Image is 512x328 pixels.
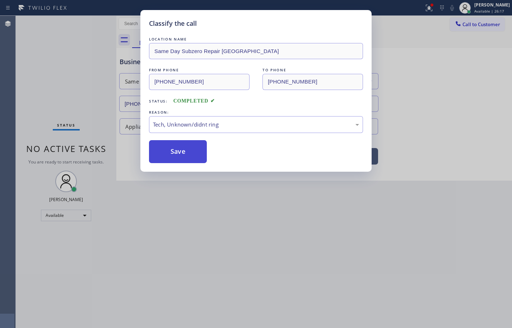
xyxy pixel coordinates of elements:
div: Tech, Unknown/didnt ring [153,120,359,129]
div: FROM PHONE [149,66,250,74]
span: Status: [149,99,168,104]
div: TO PHONE [262,66,363,74]
input: From phone [149,74,250,90]
input: To phone [262,74,363,90]
button: Save [149,140,207,163]
span: COMPLETED [173,98,215,104]
div: REASON: [149,109,363,116]
div: LOCATION NAME [149,35,363,43]
h5: Classify the call [149,19,197,28]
